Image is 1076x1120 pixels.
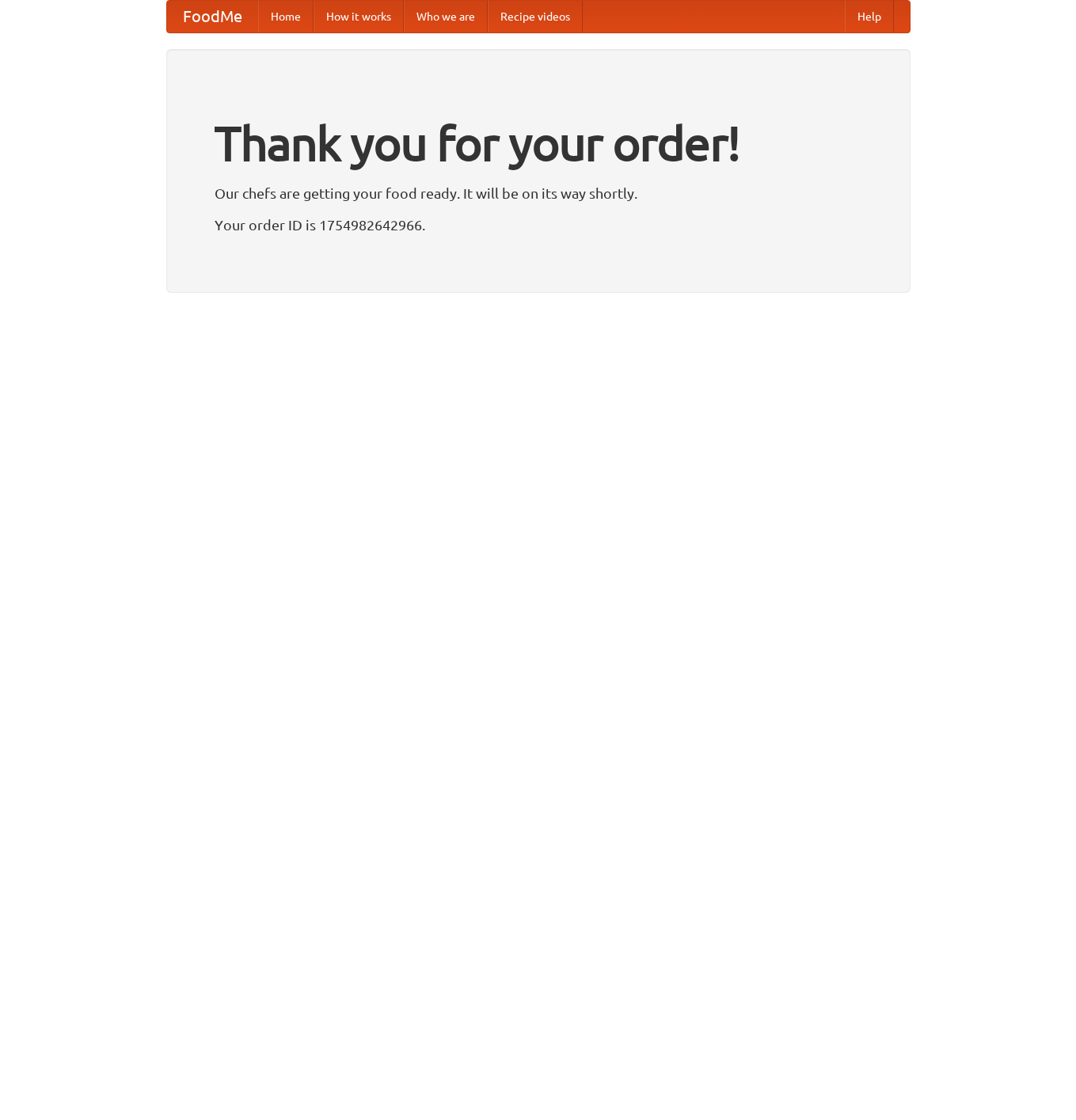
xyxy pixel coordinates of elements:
a: FoodMe [167,1,258,32]
a: Recipe videos [488,1,583,32]
a: How it works [314,1,404,32]
a: Who we are [404,1,488,32]
p: Our chefs are getting your food ready. It will be on its way shortly. [215,181,862,205]
a: Home [258,1,314,32]
a: Help [845,1,894,32]
p: Your order ID is 1754982642966. [215,213,862,237]
h1: Thank you for your order! [215,105,862,181]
